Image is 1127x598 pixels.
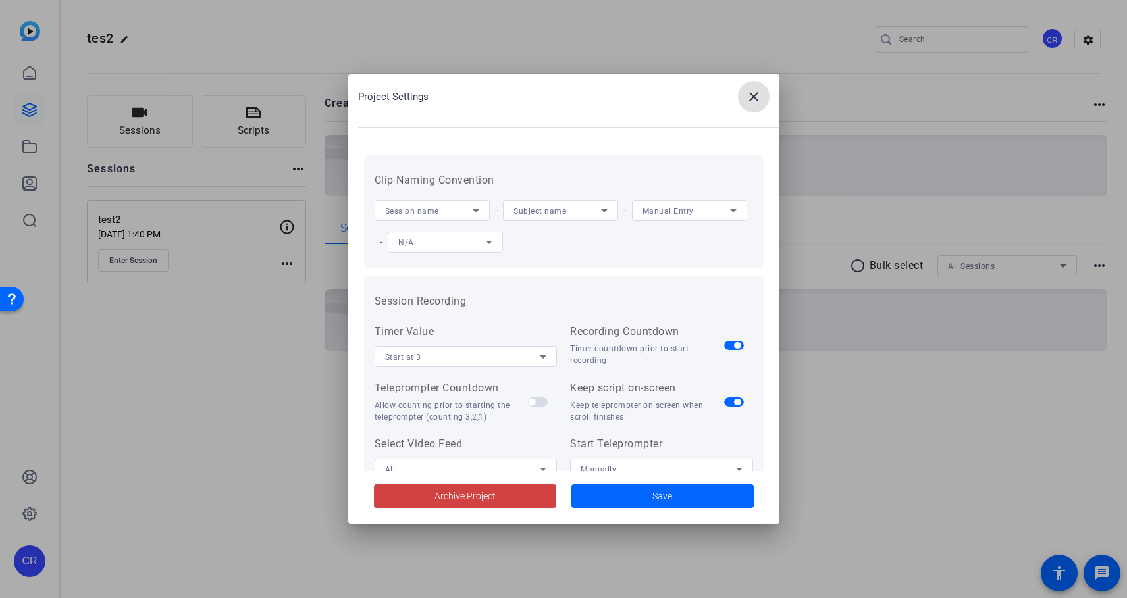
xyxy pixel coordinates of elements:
[385,353,421,362] span: Start at 3
[652,489,672,503] span: Save
[570,380,724,396] div: Keep script on-screen
[375,236,388,248] span: -
[375,324,558,339] div: Timer Value
[746,89,762,105] mat-icon: close
[374,484,556,508] button: Archive Project
[375,436,558,452] div: Select Video Feed
[375,399,529,423] div: Allow counting prior to starting the teleprompter (counting 3,2,1)
[398,238,414,247] span: N/A
[513,207,566,216] span: Subject name
[581,465,616,474] span: Manually
[490,204,504,216] span: -
[570,436,753,452] div: Start Teleprompter
[571,484,754,508] button: Save
[570,399,724,423] div: Keep teleprompter on screen when scroll finishes
[358,81,779,112] div: Project Settings
[375,172,753,188] h3: Clip Naming Convention
[618,204,632,216] span: -
[434,489,496,503] span: Archive Project
[570,343,724,366] div: Timer countdown prior to start recording
[385,465,396,474] span: All
[385,207,439,216] span: Session name
[642,207,694,216] span: Manual Entry
[375,380,529,396] div: Teleprompter Countdown
[375,293,753,309] h3: Session Recording
[570,324,724,339] div: Recording Countdown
